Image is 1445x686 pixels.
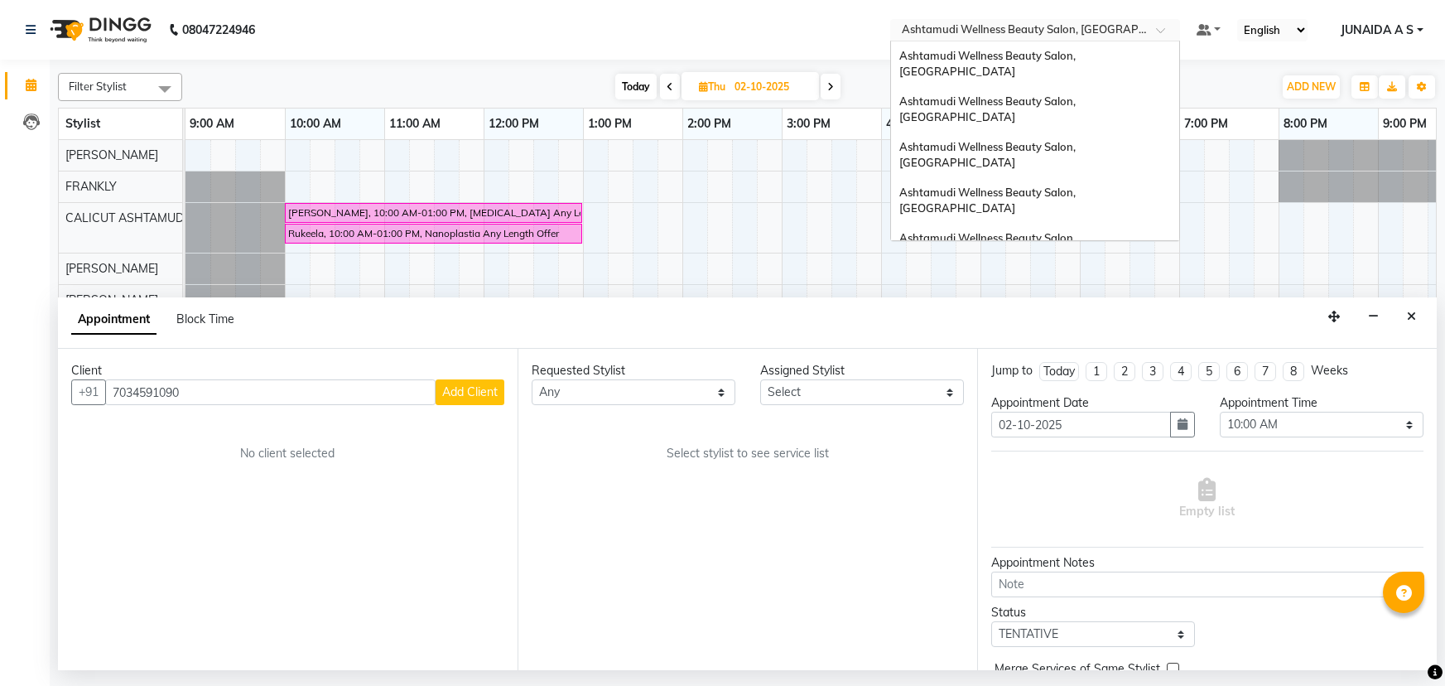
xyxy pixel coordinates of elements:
span: Ashtamudi Wellness Beauty Salon, [GEOGRAPHIC_DATA] [899,231,1078,261]
div: Weeks [1311,362,1348,379]
span: [PERSON_NAME] [65,147,158,162]
input: Search by Name/Mobile/Email/Code [105,379,436,405]
div: No client selected [111,445,465,462]
a: 9:00 PM [1379,112,1431,136]
li: 8 [1283,362,1304,381]
span: Merge Services of Same Stylist [995,660,1160,681]
a: 10:00 AM [286,112,345,136]
ng-dropdown-panel: Options list [890,41,1180,241]
div: Appointment Notes [991,554,1423,572]
a: 3:00 PM [783,112,835,136]
button: +91 [71,379,106,405]
span: Today [615,74,657,99]
img: logo [42,7,156,53]
span: Ashtamudi Wellness Beauty Salon, [GEOGRAPHIC_DATA] [899,94,1078,124]
a: 8:00 PM [1279,112,1332,136]
span: [PERSON_NAME] [65,261,158,276]
li: 7 [1255,362,1276,381]
a: 12:00 PM [484,112,543,136]
span: Block Time [176,312,234,326]
input: yyyy-mm-dd [991,412,1171,437]
span: Add Client [442,384,498,399]
div: Requested Stylist [532,362,735,379]
div: Today [1043,363,1075,380]
li: 3 [1142,362,1163,381]
span: Ashtamudi Wellness Beauty Salon, [GEOGRAPHIC_DATA] [899,186,1078,215]
span: Thu [695,80,730,93]
div: Jump to [991,362,1033,379]
a: 1:00 PM [584,112,636,136]
iframe: chat widget [1375,620,1428,669]
span: ADD NEW [1287,80,1336,93]
span: FRANKLY [65,179,117,194]
a: 2:00 PM [683,112,735,136]
a: 9:00 AM [185,112,238,136]
a: 7:00 PM [1180,112,1232,136]
div: Appointment Date [991,394,1195,412]
span: Empty list [1179,478,1235,520]
div: Client [71,362,504,379]
div: Status [991,604,1195,621]
div: Rukeela, 10:00 AM-01:00 PM, Nanoplastia Any Length Offer [287,226,580,241]
span: Filter Stylist [69,80,127,93]
span: Select stylist to see service list [667,445,829,462]
button: Close [1399,304,1423,330]
button: ADD NEW [1283,75,1340,99]
li: 1 [1086,362,1107,381]
span: Ashtamudi Wellness Beauty Salon, [GEOGRAPHIC_DATA] [899,140,1078,170]
input: 2025-10-02 [730,75,812,99]
li: 6 [1226,362,1248,381]
a: 4:00 PM [882,112,934,136]
span: [PERSON_NAME] [65,292,158,307]
div: [PERSON_NAME], 10:00 AM-01:00 PM, [MEDICAL_DATA] Any Length Offer [287,205,580,220]
div: Appointment Time [1220,394,1423,412]
span: Ashtamudi Wellness Beauty Salon, [GEOGRAPHIC_DATA] [899,49,1078,79]
span: JUNAIDA A S [1341,22,1414,39]
li: 4 [1170,362,1192,381]
span: Appointment [71,305,157,335]
li: 2 [1114,362,1135,381]
b: 08047224946 [182,7,255,53]
div: Assigned Stylist [760,362,964,379]
button: Add Client [436,379,504,405]
li: 5 [1198,362,1220,381]
span: CALICUT ASHTAMUDI [65,210,187,225]
span: Stylist [65,116,100,131]
a: 11:00 AM [385,112,445,136]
